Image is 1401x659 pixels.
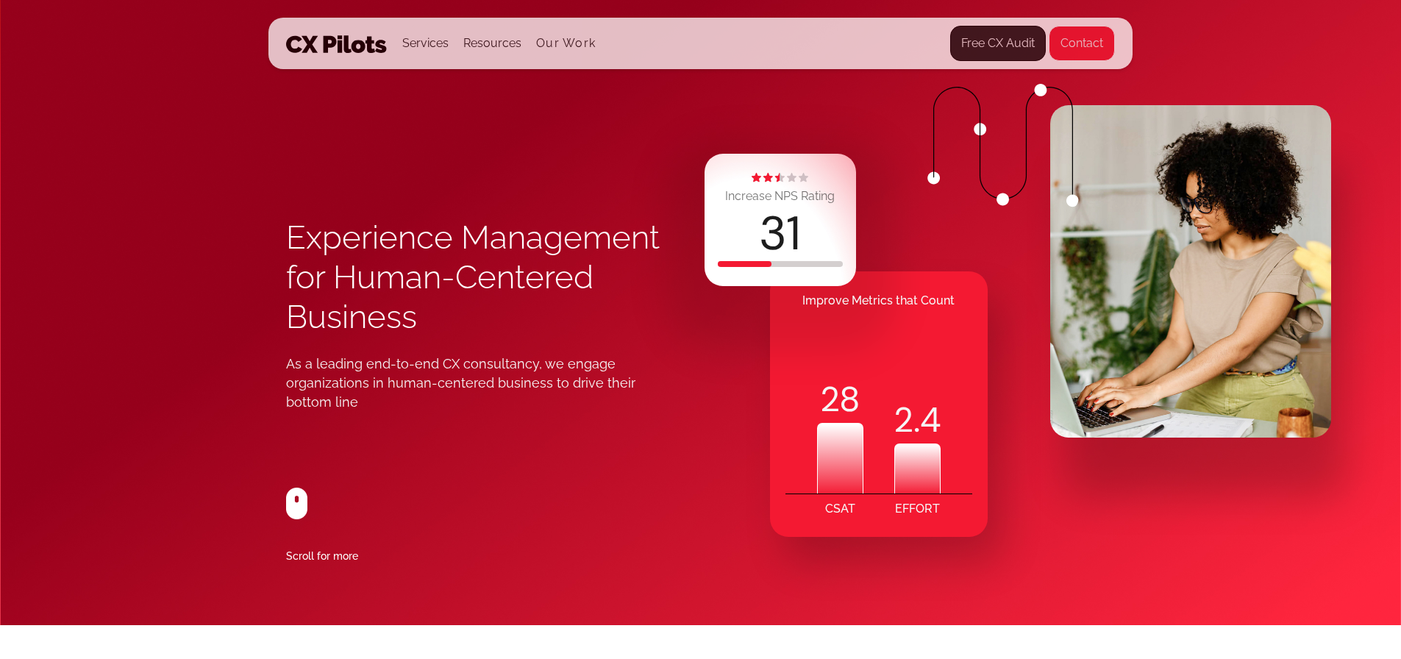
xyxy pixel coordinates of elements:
div: Services [402,33,449,54]
div: Resources [463,18,521,68]
div: As a leading end-to-end CX consultancy, we engage organizations in human-centered business to dri... [286,355,666,412]
div: . [894,396,941,444]
a: Our Work [536,37,596,50]
div: CSAT [825,494,855,524]
div: Services [402,18,449,68]
a: Free CX Audit [950,26,1046,61]
code: 2 [894,396,913,444]
div: Improve Metrics that Count [770,286,988,316]
div: Scroll for more [286,546,358,566]
code: 4 [920,396,941,444]
div: EFFORT [895,494,940,524]
div: Increase NPS Rating [725,186,835,207]
div: Resources [463,33,521,54]
div: 28 [817,376,863,423]
a: Contact [1049,26,1115,61]
h1: Experience Management for Human-Centered Business [286,218,701,337]
div: 31 [759,210,801,257]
